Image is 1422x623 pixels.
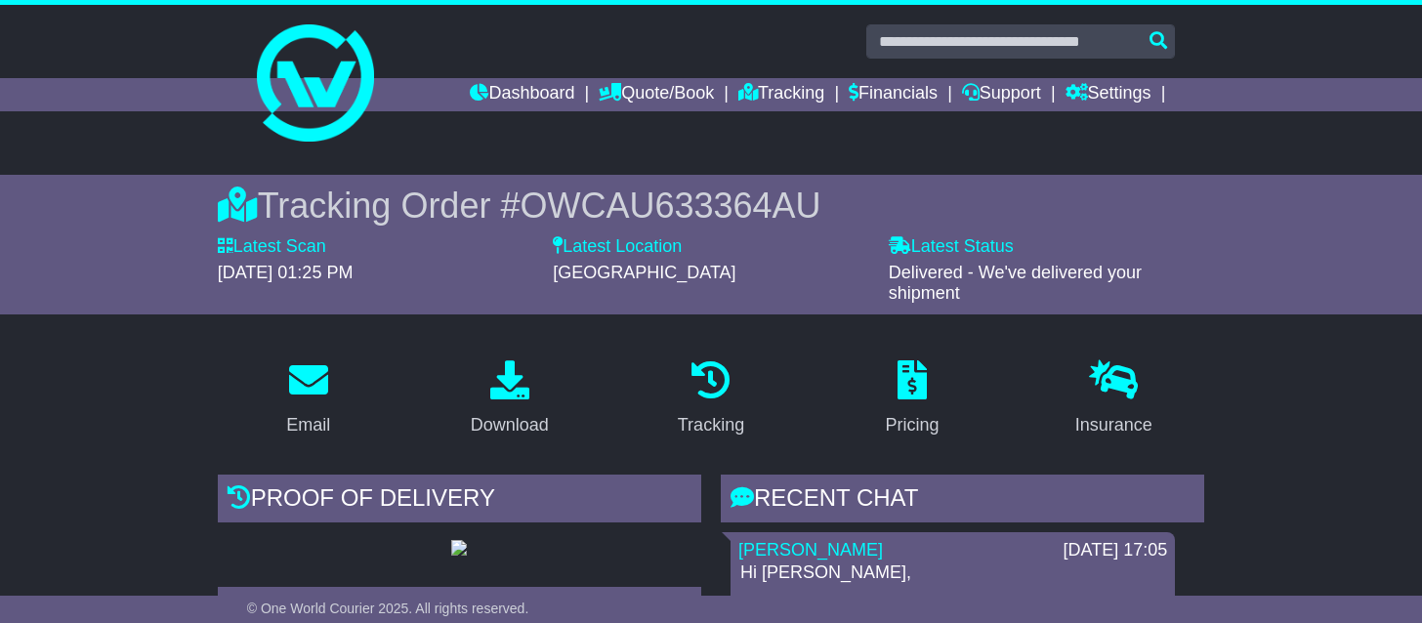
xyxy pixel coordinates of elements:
a: Financials [849,78,938,111]
label: Latest Location [553,236,682,258]
span: OWCAU633364AU [520,186,820,226]
img: GetPodImage [451,540,467,556]
div: Email [286,412,330,438]
a: Tracking [665,353,757,445]
a: Tracking [738,78,824,111]
div: Tracking Order # [218,185,1205,227]
span: [DATE] 01:25 PM [218,263,354,282]
div: [DATE] 17:05 [1064,540,1168,561]
span: Delivered - We've delivered your shipment [889,263,1142,304]
p: Hi [PERSON_NAME], [740,562,1165,584]
a: Dashboard [470,78,574,111]
div: Download [471,412,549,438]
a: Quote/Book [599,78,714,111]
div: Tracking [678,412,744,438]
span: © One World Courier 2025. All rights reserved. [247,601,529,616]
div: RECENT CHAT [721,475,1204,527]
span: [GEOGRAPHIC_DATA] [553,263,735,282]
div: Insurance [1075,412,1152,438]
a: Settings [1066,78,1151,111]
a: Support [962,78,1041,111]
a: Pricing [873,353,952,445]
a: Email [273,353,343,445]
a: Insurance [1063,353,1165,445]
div: Pricing [886,412,940,438]
label: Latest Scan [218,236,326,258]
div: Proof of Delivery [218,475,701,527]
label: Latest Status [889,236,1014,258]
a: Download [458,353,562,445]
a: [PERSON_NAME] [738,540,883,560]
